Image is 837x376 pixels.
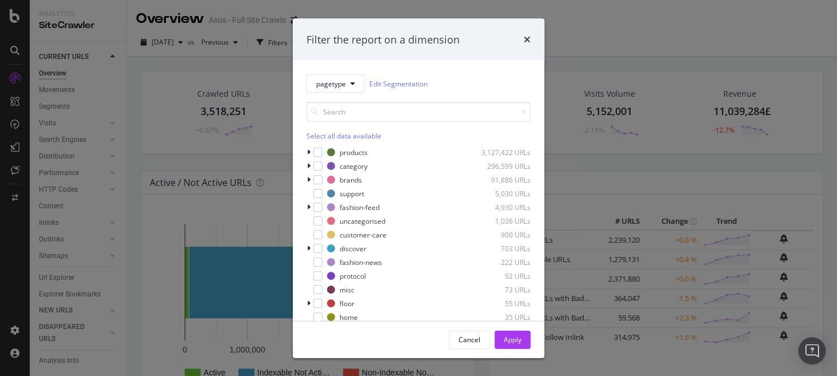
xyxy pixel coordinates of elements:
div: brands [340,175,362,184]
div: discover [340,243,366,253]
div: 1,036 URLs [475,216,531,225]
div: customer-care [340,229,386,239]
span: pagetype [316,78,346,88]
div: 35 URLs [475,312,531,322]
div: 222 URLs [475,257,531,267]
input: Search [306,102,531,122]
div: 55 URLs [475,298,531,308]
div: category [340,161,368,171]
div: Apply [504,334,521,344]
div: modal [293,18,544,358]
div: protocol [340,271,366,280]
button: Cancel [449,330,490,349]
div: floor [340,298,354,308]
div: 296,599 URLs [475,161,531,171]
div: 4,930 URLs [475,202,531,212]
div: Select all data available [306,131,531,141]
div: Open Intercom Messenger [798,337,826,365]
div: misc [340,284,354,294]
div: fashion-news [340,257,382,267]
div: 900 URLs [475,229,531,239]
div: Filter the report on a dimension [306,32,460,47]
div: products [340,147,368,157]
div: 92 URLs [475,271,531,280]
div: 3,127,422 URLs [475,147,531,157]
div: home [340,312,358,322]
div: fashion-feed [340,202,380,212]
div: 73 URLs [475,284,531,294]
div: 91,886 URLs [475,175,531,184]
div: 703 URLs [475,243,531,253]
button: Apply [495,330,531,349]
a: Edit Segmentation [369,77,428,89]
button: pagetype [306,74,365,93]
div: 5,030 URLs [475,188,531,198]
div: support [340,188,364,198]
div: times [524,32,531,47]
div: Cancel [459,334,480,344]
div: uncategorised [340,216,385,225]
